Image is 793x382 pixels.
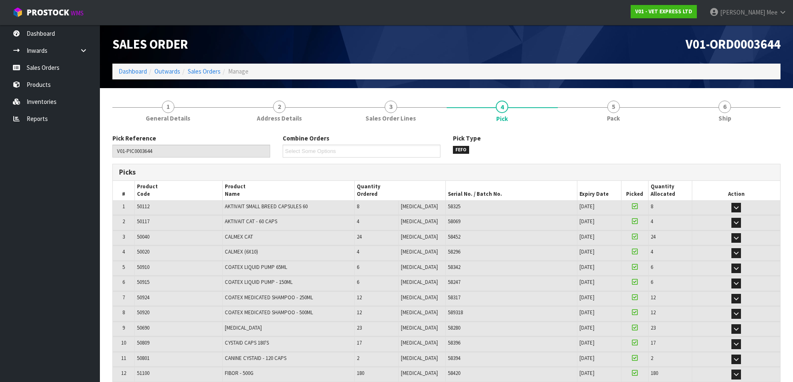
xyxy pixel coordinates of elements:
span: 23 [651,324,656,331]
span: [DATE] [579,355,594,362]
th: Serial No. / Batch No. [445,181,577,200]
span: 50809 [137,339,149,346]
span: COATEX LIQUID PUMP - 150ML [225,278,293,286]
a: Sales Orders [188,67,221,75]
span: 58296 [448,248,460,255]
span: 4 [357,248,359,255]
span: Sales Order Lines [365,114,416,123]
span: 6 [718,101,731,113]
span: [MEDICAL_DATA] [225,324,262,331]
span: CYSTAID CAPS 180'S [225,339,269,346]
span: 58280 [448,324,460,331]
small: WMS [71,9,84,17]
span: [DATE] [579,278,594,286]
span: 6 [357,278,359,286]
span: [DATE] [579,233,594,240]
span: 2 [122,218,125,225]
span: 12 [651,309,656,316]
span: [MEDICAL_DATA] [401,294,438,301]
span: 3 [122,233,125,240]
span: Address Details [257,114,302,123]
span: 8 [122,309,125,316]
span: 50801 [137,355,149,362]
span: 24 [357,233,362,240]
span: Mee [766,8,778,16]
span: [MEDICAL_DATA] [401,355,438,362]
span: 58317 [448,294,460,301]
th: Quantity Allocated [648,181,692,200]
span: Picked [626,190,643,197]
span: FEFO [453,146,470,154]
span: 12 [651,294,656,301]
span: 5 [607,101,620,113]
span: AKTIVAIT CAT - 60 CAPS [225,218,277,225]
span: COATEX LIQUID PUMP 65ML [225,264,287,271]
span: 2 [651,355,653,362]
span: 1 [162,101,174,113]
strong: V01 - VET EXPRESS LTD [635,8,692,15]
span: COATEX MEDICATED SHAMPOO - 500ML [225,309,313,316]
span: 50020 [137,248,149,255]
span: 50040 [137,233,149,240]
span: [DATE] [579,370,594,377]
span: 50920 [137,309,149,316]
span: 50117 [137,218,149,225]
span: CALMEX (6X10) [225,248,258,255]
span: 2 [357,355,359,362]
span: 3 [385,101,397,113]
span: 1 [122,203,125,210]
span: 6 [651,264,653,271]
span: [DATE] [579,309,594,316]
span: 50112 [137,203,149,210]
span: [MEDICAL_DATA] [401,339,438,346]
span: 8 [651,203,653,210]
span: 50690 [137,324,149,331]
span: 6 [122,278,125,286]
th: Product Name [223,181,355,200]
span: 58069 [448,218,460,225]
span: Sales Order [112,36,188,52]
span: General Details [146,114,190,123]
span: [DATE] [579,203,594,210]
a: Outwards [154,67,180,75]
span: CANINE CYSTAID - 120 CAPS [225,355,286,362]
span: [MEDICAL_DATA] [401,203,438,210]
span: 58325 [448,203,460,210]
span: 6 [651,278,653,286]
span: 17 [357,339,362,346]
span: [PERSON_NAME] [720,8,765,16]
span: 180 [651,370,658,377]
a: Dashboard [119,67,147,75]
span: [DATE] [579,264,594,271]
span: [MEDICAL_DATA] [401,248,438,255]
span: [DATE] [579,339,594,346]
span: Manage [228,67,249,75]
span: [MEDICAL_DATA] [401,309,438,316]
th: # [113,181,135,200]
span: 8 [357,203,359,210]
span: 9 [122,324,125,331]
span: 180 [357,370,364,377]
th: Action [692,181,780,200]
span: 7 [122,294,125,301]
span: 58420 [448,370,460,377]
span: [DATE] [579,248,594,255]
span: [DATE] [579,294,594,301]
span: V01-ORD0003644 [686,36,781,52]
span: [DATE] [579,324,594,331]
th: Expiry Date [577,181,621,200]
span: 4 [122,248,125,255]
img: cube-alt.png [12,7,23,17]
span: 4 [496,101,508,113]
span: 23 [357,324,362,331]
span: [MEDICAL_DATA] [401,264,438,271]
span: [MEDICAL_DATA] [401,278,438,286]
span: [MEDICAL_DATA] [401,370,438,377]
span: 6 [357,264,359,271]
span: [DATE] [579,218,594,225]
span: Pack [607,114,620,123]
span: 4 [651,248,653,255]
span: 10 [121,339,126,346]
span: 12 [121,370,126,377]
span: 24 [651,233,656,240]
